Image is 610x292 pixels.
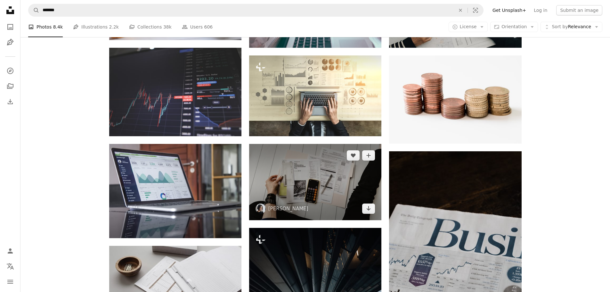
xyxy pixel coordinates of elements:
button: Like [347,150,360,161]
img: stacked round gold-colored coins on white surface [389,55,521,144]
span: License [460,24,477,29]
a: a newspaper with a picture of a man on it [389,247,521,253]
span: Sort by [552,24,568,29]
a: Log in [530,5,551,15]
a: laptop computer on glass-top table [109,188,241,194]
button: Visual search [468,4,483,16]
img: laptop computer on glass-top table [109,144,241,238]
a: Photos [4,21,17,33]
a: Big Data Technology for Business Finance Analytic Concept. Modern graphic interface shows massive... [249,93,381,99]
a: Explore [4,64,17,77]
span: 38k [163,23,172,30]
button: License [449,22,488,32]
a: Collections 38k [129,17,172,37]
a: Log in / Sign up [4,245,17,257]
a: Download [362,204,375,214]
button: Add to Collection [362,150,375,161]
a: Users 606 [182,17,213,37]
button: Sort byRelevance [541,22,602,32]
a: Collections [4,80,17,93]
img: Big Data Technology for Business Finance Analytic Concept. Modern graphic interface shows massive... [249,55,381,136]
button: Menu [4,275,17,288]
a: white printer paper [109,280,241,286]
img: black flat screen computer monitor [109,48,241,136]
button: Submit an image [556,5,602,15]
span: Orientation [501,24,527,29]
a: person holding paper near pen and calculator [249,179,381,185]
span: 606 [204,23,213,30]
a: Illustrations [4,36,17,49]
a: stacked round gold-colored coins on white surface [389,96,521,102]
button: Orientation [490,22,538,32]
a: Download History [4,95,17,108]
form: Find visuals sitewide [28,4,484,17]
a: Illustrations 2.2k [73,17,119,37]
a: Home — Unsplash [4,4,17,18]
img: person holding paper near pen and calculator [249,144,381,220]
a: Get Unsplash+ [489,5,530,15]
span: 2.2k [109,23,119,30]
button: Clear [453,4,468,16]
button: Language [4,260,17,273]
button: Search Unsplash [28,4,39,16]
span: Relevance [552,24,591,30]
a: black flat screen computer monitor [109,89,241,95]
img: Go to Kelly Sikkema's profile [256,204,266,214]
a: [PERSON_NAME] [268,205,308,212]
